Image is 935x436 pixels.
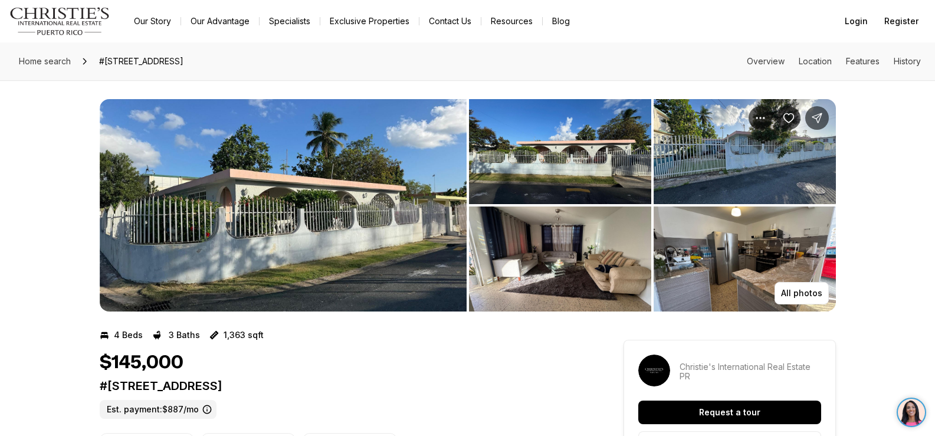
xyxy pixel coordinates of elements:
[94,52,188,71] span: #[STREET_ADDRESS]
[124,13,181,29] a: Our Story
[481,13,542,29] a: Resources
[884,17,918,26] span: Register
[9,7,110,35] img: logo
[169,330,200,340] p: 3 Baths
[7,7,34,34] img: be3d4b55-7850-4bcb-9297-a2f9cd376e78.png
[114,330,143,340] p: 4 Beds
[100,99,467,312] li: 1 of 5
[320,13,419,29] a: Exclusive Properties
[100,99,836,312] div: Listing Photos
[100,400,216,419] label: Est. payment: $887/mo
[100,379,581,393] p: #[STREET_ADDRESS]
[543,13,579,29] a: Blog
[680,362,821,381] p: Christie's International Real Estate PR
[260,13,320,29] a: Specialists
[419,13,481,29] button: Contact Us
[747,57,921,66] nav: Page section menu
[14,52,76,71] a: Home search
[654,99,836,204] button: View image gallery
[469,99,836,312] li: 2 of 5
[846,56,880,66] a: Skip to: Features
[747,56,785,66] a: Skip to: Overview
[224,330,264,340] p: 1,363 sqft
[654,206,836,312] button: View image gallery
[777,106,801,130] button: Save Property: #359 CALLE BUENOS AIRES, SECTOR VILLA CALMA
[100,99,467,312] button: View image gallery
[469,206,651,312] button: View image gallery
[799,56,832,66] a: Skip to: Location
[894,56,921,66] a: Skip to: History
[100,352,183,374] h1: $145,000
[638,401,821,424] button: Request a tour
[19,56,71,66] span: Home search
[805,106,829,130] button: Share Property: #359 CALLE BUENOS AIRES, SECTOR VILLA CALMA
[749,106,772,130] button: Property options
[469,99,651,204] button: View image gallery
[838,9,875,33] button: Login
[181,13,259,29] a: Our Advantage
[699,408,760,417] p: Request a tour
[775,282,829,304] button: All photos
[877,9,926,33] button: Register
[781,289,822,298] p: All photos
[845,17,868,26] span: Login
